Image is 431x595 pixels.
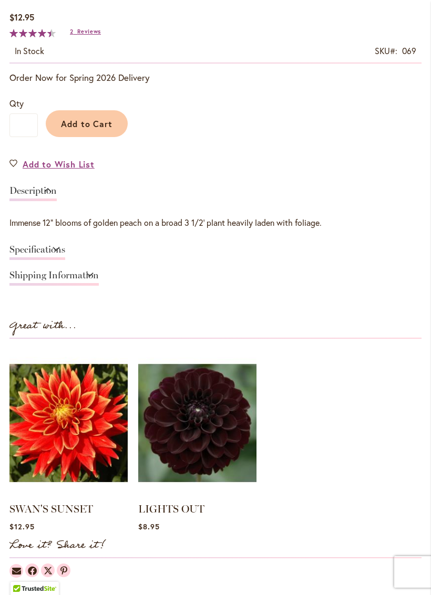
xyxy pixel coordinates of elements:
span: Add to Wish List [23,158,95,170]
a: Dahlias on Twitter [41,563,55,577]
span: In stock [15,45,44,56]
p: Order Now for Spring 2026 Delivery [9,71,422,84]
div: Immense 12" blooms of golden peach on a broad 3 1/2' plant heavily laden with foliage. [9,217,422,229]
span: $12.95 [9,521,35,531]
a: Description [9,186,57,201]
iframe: Launch Accessibility Center [8,558,37,587]
div: Detailed Product Info [9,181,422,291]
a: 2 Reviews [70,28,101,35]
strong: Love it? Share it! [9,537,106,554]
span: $12.95 [9,12,34,23]
a: Specifications [9,245,65,260]
img: LIGHTS OUT [138,349,256,497]
strong: SKU [375,45,397,56]
span: Add to Cart [61,118,113,129]
img: SWAN'S SUNSET [9,349,128,497]
a: Shipping Information [9,270,99,286]
a: Dahlias on Pinterest [57,563,70,577]
strong: Great with... [9,317,77,335]
span: $8.95 [138,521,160,531]
span: Reviews [77,28,101,35]
a: Add to Wish List [9,158,95,170]
span: 2 [70,28,74,35]
div: 90% [9,29,56,37]
div: 069 [402,45,416,57]
span: Qty [9,98,24,109]
a: LIGHTS OUT [138,503,204,515]
button: Add to Cart [46,110,128,137]
div: Availability [15,45,44,57]
a: SWAN'S SUNSET [9,503,93,515]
